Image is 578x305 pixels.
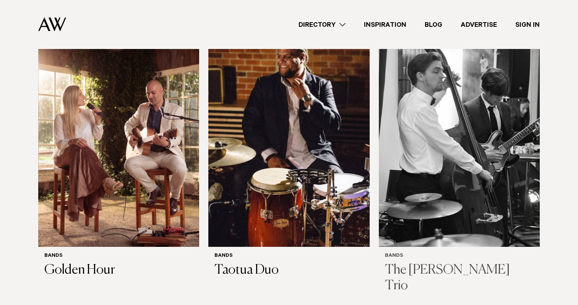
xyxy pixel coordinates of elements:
h6: Bands [44,253,193,259]
a: Auckland Weddings Bands | The Andy Smith Trio Bands The [PERSON_NAME] Trio [379,31,540,300]
h6: Bands [214,253,363,259]
h3: Taotua Duo [214,263,363,278]
a: Blog [416,20,451,30]
a: Auckland Weddings Bands | Golden Hour Bands Golden Hour [38,31,199,284]
a: Inspiration [355,20,416,30]
h3: Golden Hour [44,263,193,278]
img: Auckland Weddings Bands | Taotua Duo [208,31,369,247]
img: Auckland Weddings Logo [38,17,66,31]
a: Directory [289,20,355,30]
img: Auckland Weddings Bands | The Andy Smith Trio [379,31,540,247]
h6: Bands [385,253,534,259]
h3: The [PERSON_NAME] Trio [385,263,534,294]
a: Sign In [506,20,549,30]
a: Auckland Weddings Bands | Taotua Duo Bands Taotua Duo [208,31,369,284]
img: Auckland Weddings Bands | Golden Hour [38,31,199,247]
a: Advertise [451,20,506,30]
